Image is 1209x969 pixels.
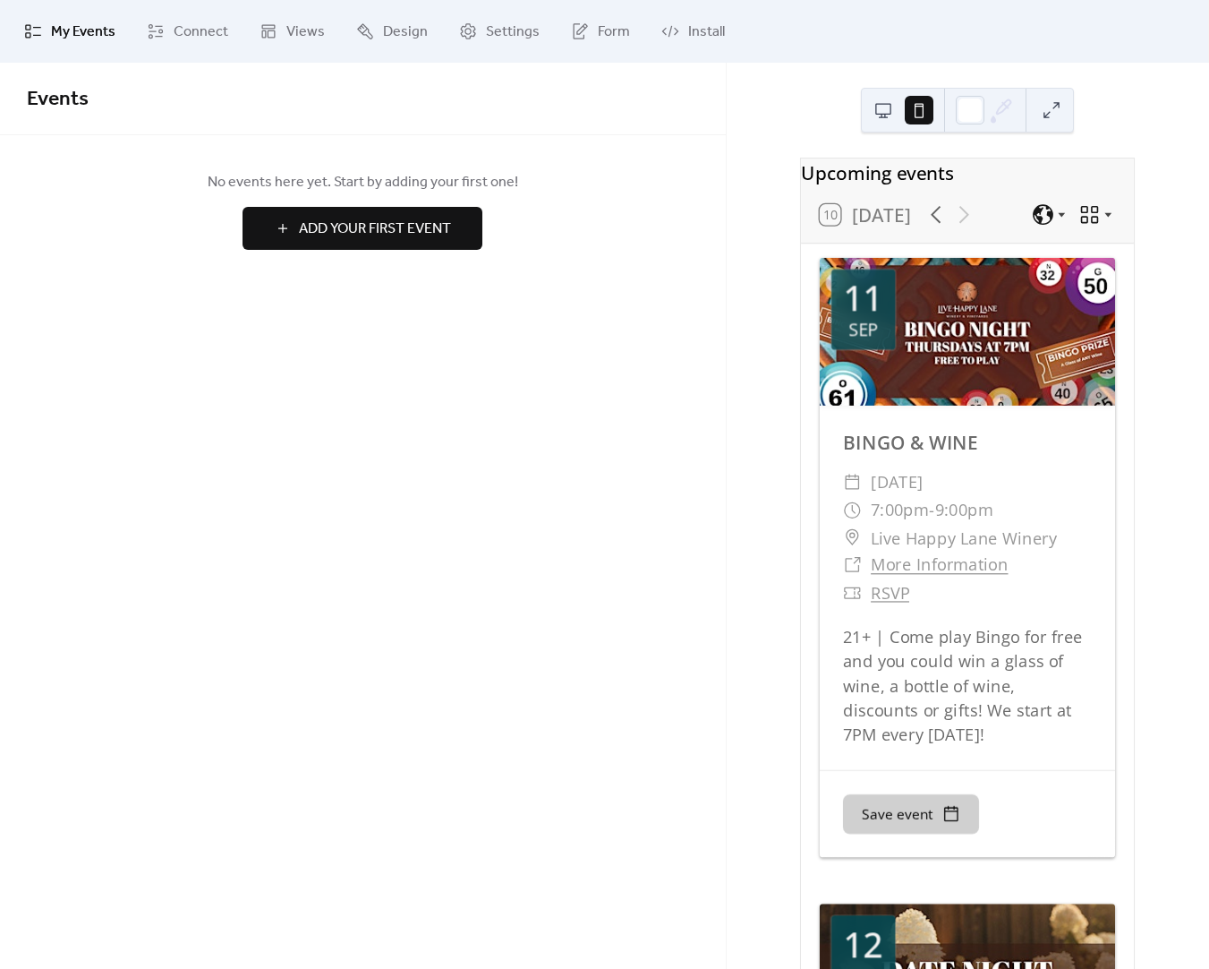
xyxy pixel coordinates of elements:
[844,281,883,316] div: 11
[243,207,482,250] button: Add Your First Event
[27,172,699,193] span: No events here yet. Start by adding your first one!
[486,21,540,43] span: Settings
[558,7,643,56] a: Form
[27,80,89,119] span: Events
[801,159,1134,186] div: Upcoming events
[174,21,228,43] span: Connect
[820,624,1115,747] div: 21+ | Come play Bingo for free and you could win a glass of wine, a bottle of wine, discounts or ...
[935,496,993,524] span: 9:00pm
[871,496,929,524] span: 7:00pm
[871,581,909,604] a: RSVP
[688,21,725,43] span: Install
[343,7,441,56] a: Design
[27,207,699,250] a: Add Your First Event
[843,579,862,607] div: ​
[446,7,553,56] a: Settings
[383,21,428,43] span: Design
[843,524,862,552] div: ​
[843,430,978,456] a: BINGO & WINE
[843,468,862,496] div: ​
[843,552,862,579] div: ​
[133,7,242,56] a: Connect
[844,927,883,962] div: 12
[648,7,738,56] a: Install
[843,794,979,834] button: Save event
[871,524,1057,552] span: Live Happy Lane Winery
[246,7,338,56] a: Views
[849,321,879,339] div: Sep
[286,21,325,43] span: Views
[843,496,862,524] div: ​
[929,496,935,524] span: -
[51,21,115,43] span: My Events
[299,219,451,240] span: Add Your First Event
[871,468,924,496] span: [DATE]
[871,554,1008,577] a: More Information
[598,21,630,43] span: Form
[11,7,129,56] a: My Events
